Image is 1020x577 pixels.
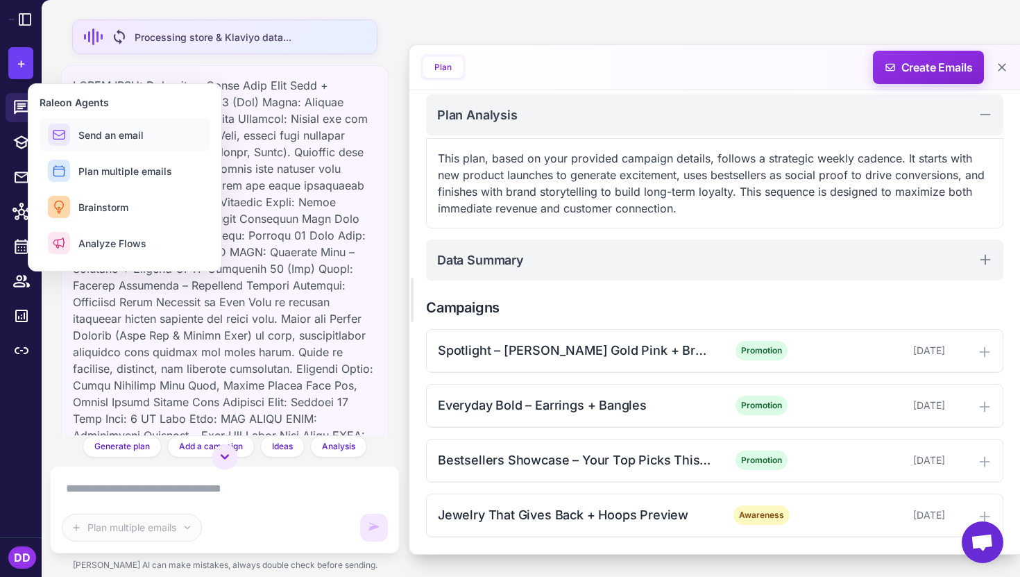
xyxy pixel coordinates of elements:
p: This plan, based on your provided campaign details, follows a strategic weekly cadence. It starts... [438,150,992,217]
button: Brainstorm [40,190,210,224]
div: [DATE] [810,453,945,468]
div: [DATE] [810,508,945,523]
span: Promotion [736,341,788,360]
h2: Data Summary [437,251,524,269]
span: Awareness [733,505,790,525]
div: Jewelry That Gives Back + Hoops Preview [438,505,712,524]
button: Plan multiple emails [40,154,210,187]
h3: Raleon Agents [40,95,210,110]
div: DD [8,546,36,569]
span: Analyze Flows [78,236,146,251]
h2: Plan Analysis [437,106,518,124]
span: Processing store & Klaviyo data... [135,30,291,44]
div: Bestsellers Showcase – Your Top Picks This Month [438,451,712,469]
div: Everyday Bold – Earrings + Bangles [438,396,712,415]
div: [PERSON_NAME] AI can make mistakes, always double check before sending. [50,553,400,577]
div: [DATE] [810,343,945,358]
button: Send an email [40,118,210,151]
div: [DATE] [810,398,945,413]
button: Analysis [310,435,367,458]
span: Generate plan [94,440,150,453]
span: sync [111,28,128,45]
button: Create Emails [873,51,984,84]
span: Promotion [736,396,788,415]
button: Plan [423,57,463,78]
span: Add a campaign [179,440,243,453]
span: Ideas [272,440,293,453]
button: Ideas [260,435,305,458]
span: Promotion [736,451,788,470]
button: Add a campaign [167,435,255,458]
span: Brainstorm [78,200,128,215]
span: Create Emails [868,51,989,84]
button: Generate plan [83,435,162,458]
span: Analysis [322,440,355,453]
button: Analyze Flows [40,226,210,260]
button: Plan multiple emails [62,514,202,542]
span: + [17,53,26,74]
div: Spotlight – [PERSON_NAME] Gold Pink + Bracelets [438,341,712,360]
button: + [8,47,33,79]
span: Send an email [78,128,144,142]
h2: Campaigns [426,297,1003,318]
span: Plan multiple emails [78,164,172,178]
div: Chat abierto [962,521,1003,563]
